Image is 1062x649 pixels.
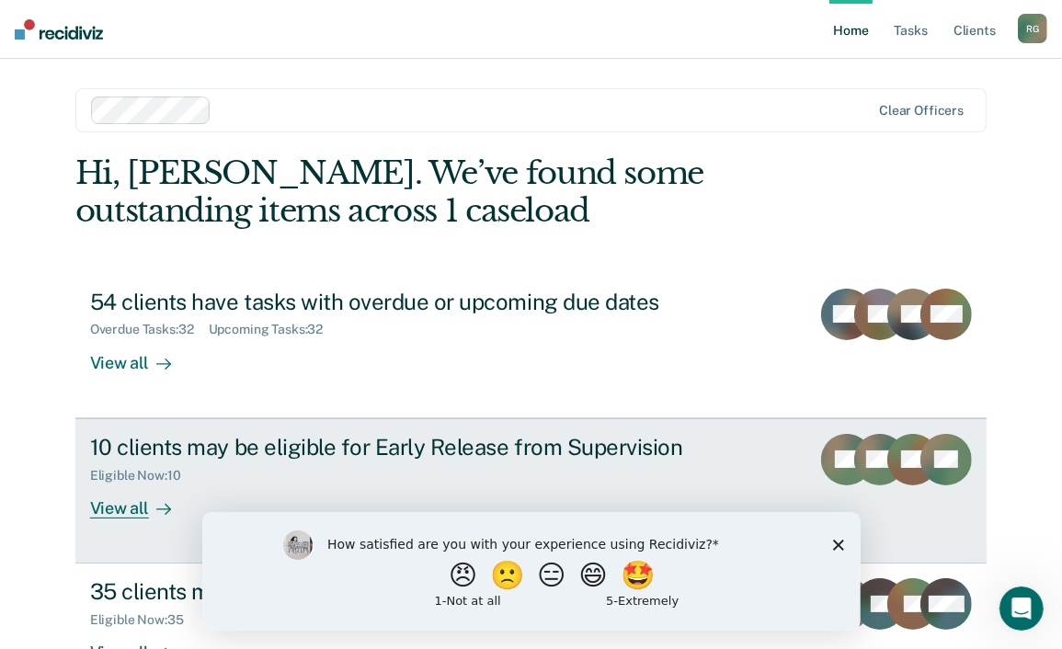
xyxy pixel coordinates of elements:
[90,434,736,461] div: 10 clients may be eligible for Early Release from Supervision
[999,586,1044,631] iframe: Intercom live chat
[879,103,964,119] div: Clear officers
[90,337,193,373] div: View all
[90,578,736,605] div: 35 clients may be eligible for Annual Report Status
[209,322,338,337] div: Upcoming Tasks : 32
[15,19,103,40] img: Recidiviz
[1018,14,1047,43] button: RG
[90,612,199,628] div: Eligible Now : 35
[90,468,196,484] div: Eligible Now : 10
[1018,14,1047,43] div: R G
[75,274,988,418] a: 54 clients have tasks with overdue or upcoming due datesOverdue Tasks:32Upcoming Tasks:32View all
[75,154,805,230] div: Hi, [PERSON_NAME]. We’ve found some outstanding items across 1 caseload
[202,512,861,631] iframe: Survey by Kim from Recidiviz
[90,289,736,315] div: 54 clients have tasks with overdue or upcoming due dates
[75,418,988,564] a: 10 clients may be eligible for Early Release from SupervisionEligible Now:10View all
[90,483,193,518] div: View all
[90,322,209,337] div: Overdue Tasks : 32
